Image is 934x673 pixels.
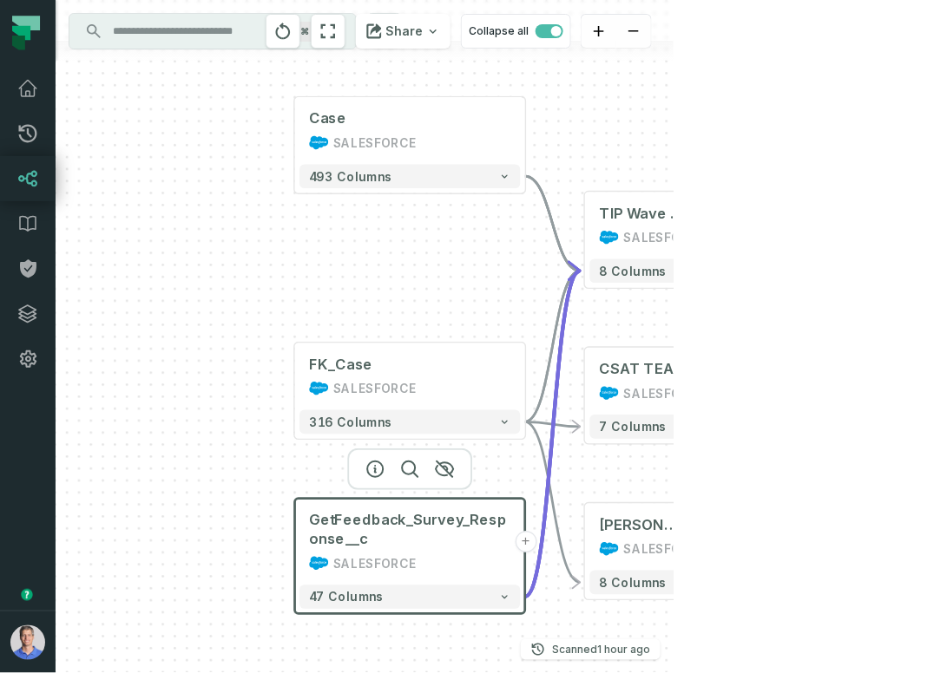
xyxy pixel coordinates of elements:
button: zoom in [582,15,616,49]
div: SALESFORCE [623,228,706,247]
span: 493 columns [309,169,391,184]
span: [PERSON_NAME]'s Tea [600,515,682,534]
div: Tooltip anchor [19,587,35,603]
div: SALESFORCE [623,539,706,559]
div: Case [309,109,346,128]
span: 8 columns [600,576,667,591]
g: Edge from 6cc18be3661bb688f6a52953e71d9e64 to 76300a65bd9ba699fccf035ca6c4117f [525,271,581,597]
span: 7 columns [600,420,667,435]
div: TIP Wave 8 Daily CSAT Report [600,204,801,223]
span: 8 columns [600,264,667,278]
img: avatar of Barak Forgoun [10,625,45,660]
relative-time: Sep 18, 2025, 2:13 PM GMT+3 [597,643,650,656]
button: Scanned[DATE] 2:13:12 PM [521,639,661,660]
g: Edge from 3b90f8cb7cbf6e50f3c22ae9aed49d2a to 76300a65bd9ba699fccf035ca6c4117f [525,176,581,271]
span: TIP Wave 8 Da [600,204,688,223]
div: SALESFORCE [333,379,416,398]
button: Share [356,14,451,49]
span: GetFeedback_Survey_Response__c [309,511,510,549]
div: SALESFORCE [333,134,416,153]
div: FK_Case [309,355,372,374]
div: CSAT TEAM MAXENE | Daily CSAT [600,360,801,379]
span: 316 columns [309,415,391,429]
p: Scanned [552,641,650,658]
button: + [515,531,536,552]
div: SALESFORCE [333,554,416,573]
button: Collapse all [461,14,571,49]
div: SALESFORCE [623,383,706,402]
span: CSAT TEAM [PERSON_NAME] [600,360,714,379]
g: Edge from 70173d5ddbe019f19e62c4b2eb099ac1 to d1368091551a642cf42a8e618cf0bb4f [525,422,581,583]
button: zoom out [616,15,651,49]
div: Nathalie's Team | DSAT Report [600,515,801,534]
span: 47 columns [309,590,384,604]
